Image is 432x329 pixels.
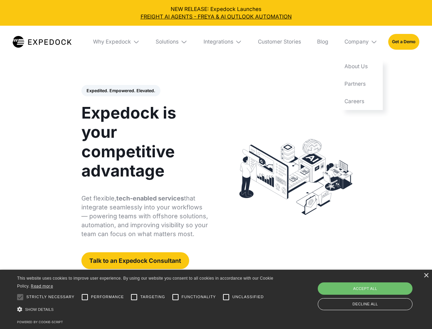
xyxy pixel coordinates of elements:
span: Targeting [140,294,165,300]
nav: Company [339,58,383,110]
div: Why Expedock [93,38,131,45]
div: Why Expedock [88,26,145,58]
p: Get flexible, that integrate seamlessly into your workflows — powering teams with offshore soluti... [81,194,208,239]
div: Solutions [150,26,193,58]
a: Powered by cookie-script [17,320,63,324]
div: Company [344,38,369,45]
span: Unclassified [232,294,264,300]
div: Integrations [204,38,233,45]
a: Read more [31,283,53,289]
span: Functionality [182,294,216,300]
span: Show details [25,307,54,312]
span: This website uses cookies to improve user experience. By using our website you consent to all coo... [17,276,273,289]
div: Show details [17,305,276,314]
strong: tech-enabled services [116,195,184,202]
h1: Expedock is your competitive advantage [81,103,208,180]
a: Blog [312,26,333,58]
span: Strictly necessary [26,294,75,300]
a: Careers [339,93,383,110]
div: NEW RELEASE: Expedock Launches [5,5,427,21]
a: FREIGHT AI AGENTS - FREYA & AI OUTLOOK AUTOMATION [5,13,427,21]
a: Partners [339,75,383,93]
a: Customer Stories [252,26,306,58]
a: About Us [339,58,383,75]
div: Solutions [156,38,179,45]
a: Get a Demo [388,34,419,49]
iframe: Chat Widget [318,255,432,329]
div: Company [339,26,383,58]
span: Performance [91,294,124,300]
div: Integrations [198,26,247,58]
a: Talk to an Expedock Consultant [81,252,189,269]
